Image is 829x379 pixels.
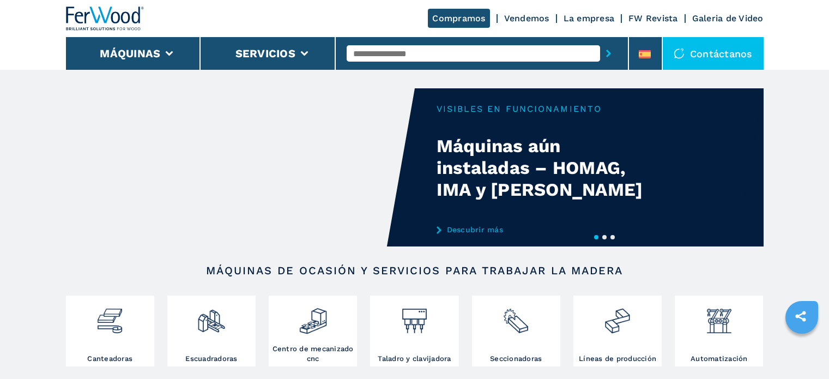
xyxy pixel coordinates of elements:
[594,235,598,239] button: 1
[100,47,160,60] button: Máquinas
[269,296,357,366] a: Centro de mecanizado cnc
[675,296,763,366] a: Automatización
[783,330,821,371] iframe: Chat
[66,296,154,366] a: Canteadoras
[437,225,650,234] a: Descubrir más
[692,13,764,23] a: Galeria de Video
[66,88,415,246] video: Your browser does not support the video tag.
[603,298,632,335] img: linee_di_produzione_2.png
[271,344,354,364] h3: Centro de mecanizado cnc
[185,354,237,364] h3: Escuadradoras
[197,298,226,335] img: squadratrici_2.png
[628,13,678,23] a: FW Revista
[600,41,617,66] button: submit-button
[663,37,764,70] div: Contáctanos
[705,298,734,335] img: automazione.png
[501,298,530,335] img: sezionatrici_2.png
[400,298,429,335] img: foratrici_inseritrici_2.png
[573,296,662,366] a: Líneas de producción
[167,296,256,366] a: Escuadradoras
[235,47,295,60] button: Servicios
[602,235,607,239] button: 2
[610,235,615,239] button: 3
[564,13,615,23] a: La empresa
[95,298,124,335] img: bordatrici_1.png
[490,354,542,364] h3: Seccionadoras
[691,354,748,364] h3: Automatización
[428,9,489,28] a: Compramos
[504,13,549,23] a: Vendemos
[674,48,685,59] img: Contáctanos
[370,296,458,366] a: Taladro y clavijadora
[787,303,814,330] a: sharethis
[66,7,144,31] img: Ferwood
[87,354,132,364] h3: Canteadoras
[472,296,560,366] a: Seccionadoras
[378,354,451,364] h3: Taladro y clavijadora
[299,298,328,335] img: centro_di_lavoro_cnc_2.png
[579,354,656,364] h3: Líneas de producción
[101,264,729,277] h2: Máquinas de ocasión y servicios para trabajar la madera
